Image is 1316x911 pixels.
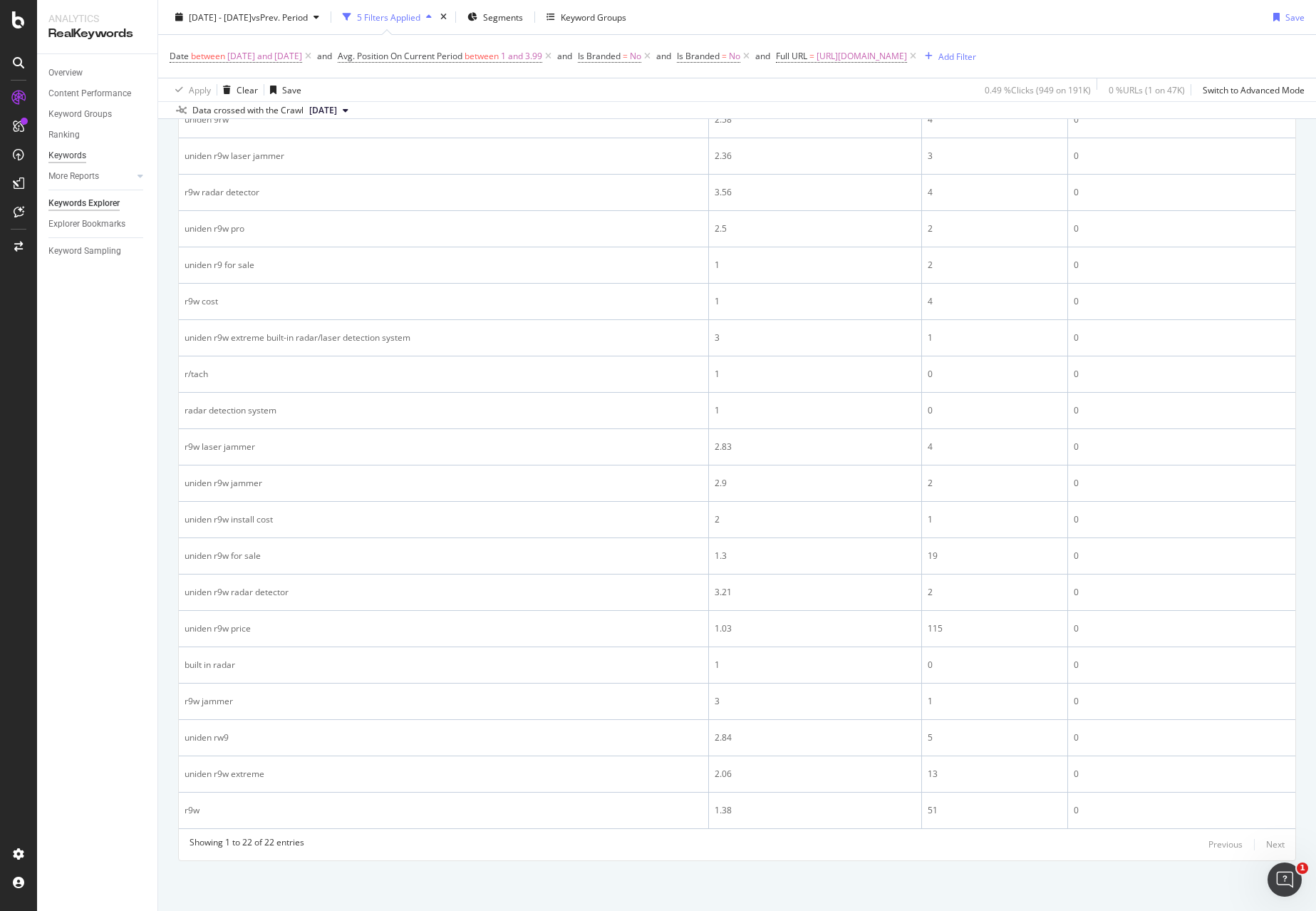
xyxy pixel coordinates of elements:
[715,368,916,381] div: 1
[715,622,916,635] div: 1.03
[715,731,916,744] div: 2.84
[715,113,916,126] div: 2.58
[715,150,916,163] div: 2.36
[48,86,131,101] div: Content Performance
[715,695,916,708] div: 3
[1074,331,1290,344] div: 0
[1074,186,1290,199] div: 0
[1266,838,1285,850] div: Next
[557,49,572,63] button: and
[928,441,1062,453] div: 4
[928,477,1062,490] div: 2
[185,186,703,199] div: r9w radar detector
[1074,768,1290,781] div: 0
[578,50,621,62] span: Is Branded
[928,622,1062,635] div: 115
[185,731,703,744] div: uniden rw9
[557,50,572,62] div: and
[715,586,916,599] div: 3.21
[483,11,523,23] span: Segments
[715,550,916,562] div: 1.3
[227,46,302,66] span: [DATE] and [DATE]
[48,128,80,143] div: Ranking
[1074,550,1290,562] div: 0
[462,6,529,29] button: Segments
[656,50,671,62] div: and
[185,150,703,163] div: uniden r9w laser jammer
[928,113,1062,126] div: 4
[48,196,120,211] div: Keywords Explorer
[48,148,147,163] a: Keywords
[317,50,332,62] div: and
[817,46,907,66] span: [URL][DOMAIN_NAME]
[928,150,1062,163] div: 3
[938,50,976,62] div: Add Filter
[190,836,304,853] div: Showing 1 to 22 of 22 entries
[722,50,727,62] span: =
[264,78,301,101] button: Save
[185,222,703,235] div: uniden r9w pro
[715,441,916,453] div: 2.83
[561,11,626,23] div: Keyword Groups
[304,102,354,119] button: [DATE]
[928,222,1062,235] div: 2
[1297,863,1308,874] span: 1
[715,404,916,417] div: 1
[48,244,121,259] div: Keyword Sampling
[928,768,1062,781] div: 13
[755,50,770,62] div: and
[252,11,308,23] span: vs Prev. Period
[185,695,703,708] div: r9w jammer
[357,11,420,23] div: 5 Filters Applied
[48,66,83,81] div: Overview
[185,513,703,526] div: uniden r9w install cost
[1197,78,1305,101] button: Switch to Advanced Mode
[928,586,1062,599] div: 2
[623,50,628,62] span: =
[48,11,146,26] div: Analytics
[809,50,814,62] span: =
[1074,404,1290,417] div: 0
[1074,513,1290,526] div: 0
[1285,11,1305,23] div: Save
[1268,863,1302,897] iframe: Intercom live chat
[715,295,916,308] div: 1
[1074,368,1290,381] div: 0
[189,83,211,96] div: Apply
[1074,441,1290,453] div: 0
[437,10,450,24] div: times
[185,586,703,599] div: uniden r9w radar detector
[317,49,332,63] button: and
[715,477,916,490] div: 2.9
[48,196,147,211] a: Keywords Explorer
[1074,731,1290,744] div: 0
[48,66,147,81] a: Overview
[715,259,916,272] div: 1
[1074,295,1290,308] div: 0
[465,50,499,62] span: between
[48,217,125,232] div: Explorer Bookmarks
[630,46,641,66] span: No
[1074,259,1290,272] div: 0
[1208,838,1243,850] div: Previous
[1268,6,1305,29] button: Save
[185,659,703,671] div: built in radar
[715,804,916,817] div: 1.38
[185,331,703,344] div: uniden r9w extreme built-in radar/laser detection system
[1074,586,1290,599] div: 0
[928,550,1062,562] div: 19
[729,46,740,66] span: No
[1074,477,1290,490] div: 0
[1203,83,1305,96] div: Switch to Advanced Mode
[1074,659,1290,671] div: 0
[1074,622,1290,635] div: 0
[48,86,147,101] a: Content Performance
[185,441,703,453] div: r9w laser jammer
[677,50,720,62] span: Is Branded
[185,804,703,817] div: r9w
[715,768,916,781] div: 2.06
[776,50,807,62] span: Full URL
[715,331,916,344] div: 3
[217,78,258,101] button: Clear
[715,222,916,235] div: 2.5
